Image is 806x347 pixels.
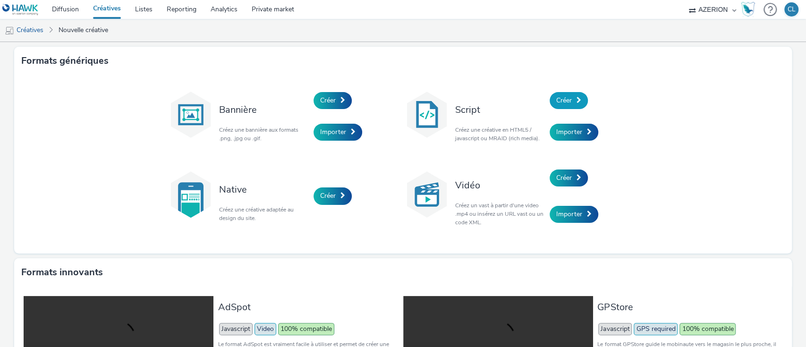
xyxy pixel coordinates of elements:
[314,92,352,109] a: Créer
[455,126,545,143] p: Créez une créative en HTML5 / javascript ou MRAID (rich media).
[5,26,14,35] img: mobile
[455,103,545,116] h3: Script
[556,173,572,182] span: Créer
[219,183,309,196] h3: Native
[741,2,755,17] img: Hawk Academy
[550,92,588,109] a: Créer
[21,265,103,279] h3: Formats innovants
[556,96,572,105] span: Créer
[403,91,450,138] img: code.svg
[167,171,214,218] img: native.svg
[556,210,582,219] span: Importer
[634,323,678,335] span: GPS required
[167,91,214,138] img: banner.svg
[21,54,109,68] h3: Formats génériques
[314,124,362,141] a: Importer
[788,2,796,17] div: CL
[320,191,336,200] span: Créer
[598,323,632,335] span: Javascript
[320,96,336,105] span: Créer
[278,323,334,335] span: 100% compatible
[556,127,582,136] span: Importer
[219,323,253,335] span: Javascript
[455,179,545,192] h3: Vidéo
[54,19,113,42] a: Nouvelle créative
[679,323,736,335] span: 100% compatible
[218,301,399,313] h3: AdSpot
[550,206,598,223] a: Importer
[550,169,588,186] a: Créer
[455,201,545,227] p: Créez un vast à partir d'une video .mp4 ou insérez un URL vast ou un code XML.
[219,126,309,143] p: Créez une bannière aux formats .png, .jpg ou .gif.
[741,2,759,17] a: Hawk Academy
[219,103,309,116] h3: Bannière
[314,187,352,204] a: Créer
[2,4,39,16] img: undefined Logo
[403,171,450,218] img: video.svg
[597,301,778,313] h3: GPStore
[219,205,309,222] p: Créez une créative adaptée au design du site.
[255,323,276,335] span: Video
[320,127,346,136] span: Importer
[550,124,598,141] a: Importer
